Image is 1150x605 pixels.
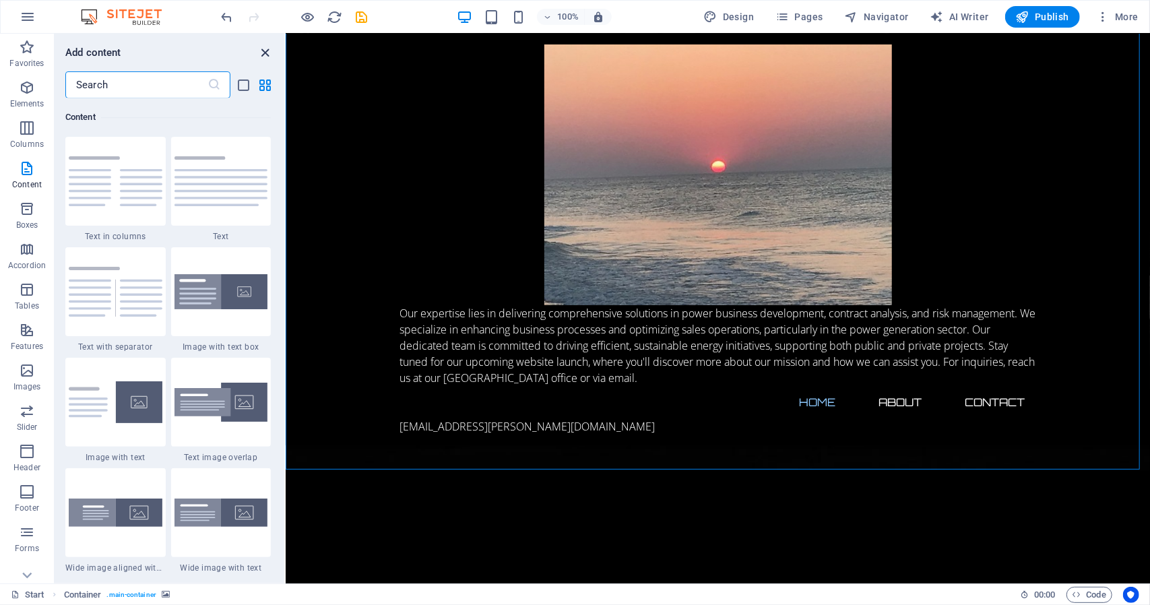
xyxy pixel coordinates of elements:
p: Header [13,462,40,473]
span: Text image overlap [171,452,271,463]
button: list-view [236,77,252,93]
button: Code [1066,587,1112,603]
i: Undo: Move elements (Ctrl+Z) [220,9,235,25]
button: close panel [257,44,274,61]
img: Editor Logo [77,9,179,25]
div: Text in columns [65,137,166,242]
i: Reload page [327,9,343,25]
div: Wide image aligned with text [65,468,166,573]
img: wide-image-with-text-aligned.svg [69,499,162,527]
h6: Session time [1020,587,1056,603]
div: Image with text box [171,247,271,352]
p: Accordion [8,260,46,271]
p: Slider [17,422,38,433]
p: Footer [15,503,39,513]
span: Text [171,231,271,242]
div: Design (Ctrl+Alt+Y) [699,6,760,28]
p: Content [12,179,42,190]
div: Text [171,137,271,242]
img: text-with-separator.svg [69,267,162,317]
span: Navigator [845,10,909,24]
h6: 100% [557,9,579,25]
i: Save (Ctrl+S) [354,9,370,25]
button: Design [699,6,760,28]
span: Wide image aligned with text [65,563,166,573]
i: This element contains a background [162,591,170,598]
img: image-with-text-box.svg [174,274,268,310]
i: On resize automatically adjust zoom level to fit chosen device. [592,11,604,23]
img: text-with-image-v4.svg [69,381,162,423]
span: Image with text [65,452,166,463]
span: Pages [775,10,823,24]
button: undo [219,9,235,25]
input: Search [65,71,207,98]
button: Pages [770,6,828,28]
p: Elements [10,98,44,109]
button: reload [327,9,343,25]
button: More [1091,6,1144,28]
button: AI Writer [925,6,994,28]
div: Text with separator [65,247,166,352]
span: More [1096,10,1139,24]
span: . main-container [107,587,156,603]
span: Image with text box [171,342,271,352]
img: text-image-overlap.svg [174,383,268,422]
img: text.svg [174,156,268,206]
p: Tables [15,300,39,311]
h6: Content [65,109,271,125]
button: save [354,9,370,25]
h6: Add content [65,44,121,61]
nav: breadcrumb [64,587,170,603]
button: 100% [537,9,585,25]
span: : [1044,590,1046,600]
p: Images [13,381,41,392]
span: Wide image with text [171,563,271,573]
button: Navigator [839,6,914,28]
button: Usercentrics [1123,587,1139,603]
span: Publish [1016,10,1069,24]
p: Columns [10,139,44,150]
div: [EMAIL_ADDRESS][PERSON_NAME][DOMAIN_NAME] [115,385,750,401]
span: Click to select. Double-click to edit [64,587,102,603]
button: Publish [1005,6,1080,28]
div: Image with text [65,358,166,463]
span: AI Writer [930,10,989,24]
span: Design [704,10,755,24]
div: Text image overlap [171,358,271,463]
p: Forms [15,543,39,554]
div: Wide image with text [171,468,271,573]
p: Boxes [16,220,38,230]
span: Code [1073,587,1106,603]
button: grid-view [257,77,274,93]
span: 00 00 [1034,587,1055,603]
img: wide-image-with-text.svg [174,499,268,527]
span: Text in columns [65,231,166,242]
img: text-in-columns.svg [69,156,162,206]
button: Click here to leave preview mode and continue editing [300,9,316,25]
p: Favorites [9,58,44,69]
p: Features [11,341,43,352]
a: Click to cancel selection. Double-click to open Pages [11,587,44,603]
span: Text with separator [65,342,166,352]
